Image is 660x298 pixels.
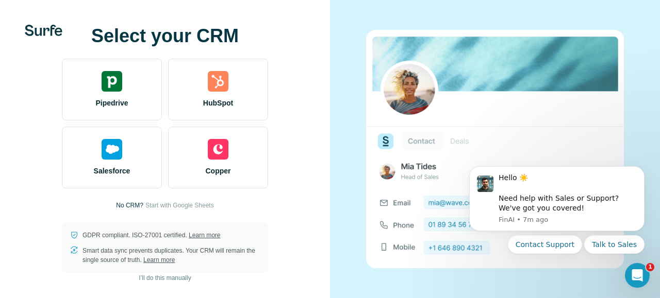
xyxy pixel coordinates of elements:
[82,246,260,265] p: Smart data sync prevents duplicates. Your CRM will remain the single source of truth.
[116,201,143,210] p: No CRM?
[102,139,122,160] img: salesforce's logo
[102,71,122,92] img: pipedrive's logo
[145,201,214,210] button: Start with Google Sheets
[203,98,233,108] span: HubSpot
[143,256,175,264] a: Learn more
[95,98,128,108] span: Pipedrive
[646,263,654,271] span: 1
[82,231,220,240] p: GDPR compliant. ISO-27001 certified.
[366,30,624,268] img: none image
[25,25,62,36] img: Surfe's logo
[208,139,228,160] img: copper's logo
[139,273,191,283] span: I’ll do this manually
[208,71,228,92] img: hubspot's logo
[625,263,650,288] iframe: Intercom live chat
[94,166,130,176] span: Salesforce
[206,166,231,176] span: Copper
[454,154,660,293] iframe: Intercom notifications message
[131,270,198,286] button: I’ll do this manually
[189,232,220,239] a: Learn more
